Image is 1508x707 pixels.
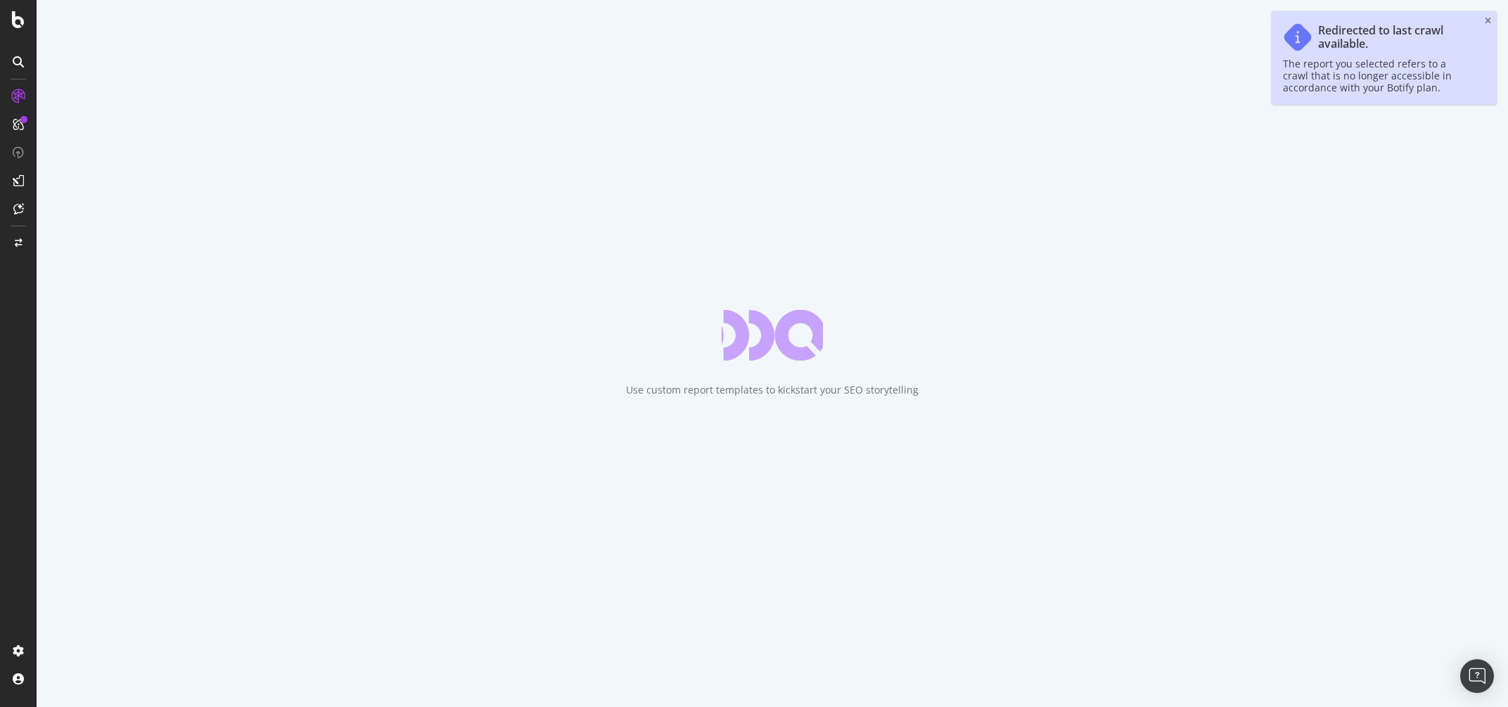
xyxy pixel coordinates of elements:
[1283,58,1471,93] div: The report you selected refers to a crawl that is no longer accessible in accordance with your Bo...
[722,310,823,361] div: animation
[626,383,919,397] div: Use custom report templates to kickstart your SEO storytelling
[1318,24,1471,51] div: Redirected to last crawl available.
[1460,659,1494,693] div: Open Intercom Messenger
[1485,17,1491,25] div: close toast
